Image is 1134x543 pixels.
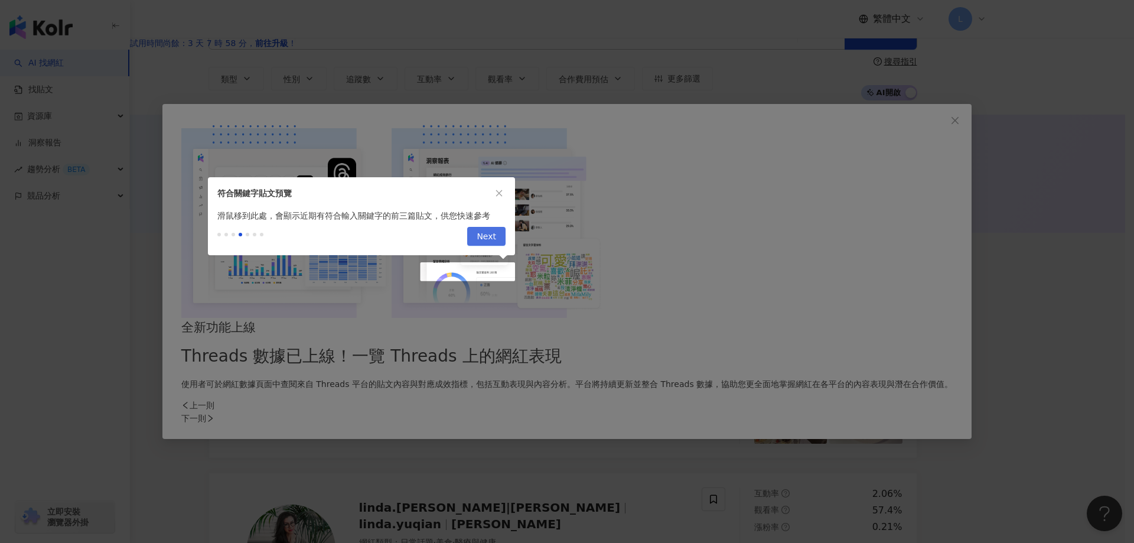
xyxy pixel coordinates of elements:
span: Next [477,227,496,246]
span: close [495,189,503,197]
div: 滑鼠移到此處，會顯示近期有符合輸入關鍵字的前三篇貼文，供您快速參考 [208,209,515,222]
div: 符合關鍵字貼文預覽 [217,187,493,200]
button: Next [467,227,506,246]
button: close [493,187,506,200]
